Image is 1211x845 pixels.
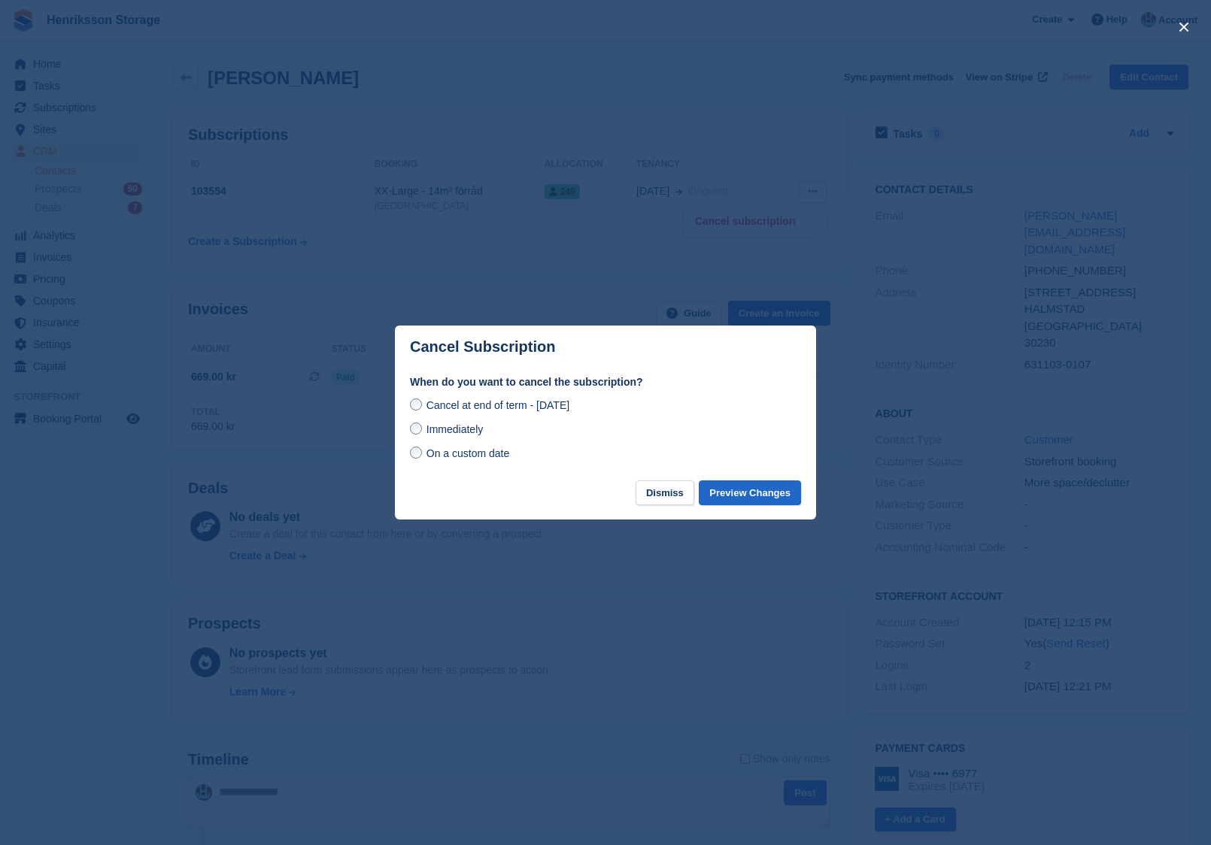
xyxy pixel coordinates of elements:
button: Preview Changes [699,480,801,505]
button: Dismiss [636,480,694,505]
input: Cancel at end of term - [DATE] [410,398,422,410]
input: Immediately [410,422,422,435]
span: On a custom date [426,447,510,459]
input: On a custom date [410,447,422,459]
p: Cancel Subscription [410,338,555,356]
span: Immediately [426,423,483,435]
label: When do you want to cancel the subscription? [410,374,801,390]
button: close [1172,15,1196,39]
span: Cancel at end of term - [DATE] [426,399,569,411]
